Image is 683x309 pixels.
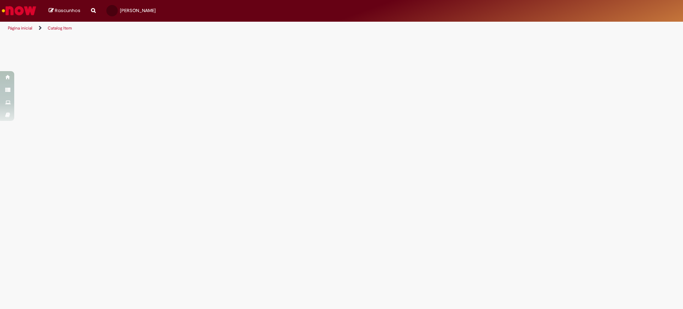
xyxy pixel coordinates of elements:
span: [PERSON_NAME] [120,7,156,14]
a: Rascunhos [49,7,80,14]
span: Rascunhos [55,7,80,14]
a: Página inicial [8,25,32,31]
a: Catalog Item [48,25,72,31]
img: ServiceNow [1,4,37,18]
ul: Trilhas de página [5,22,450,35]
